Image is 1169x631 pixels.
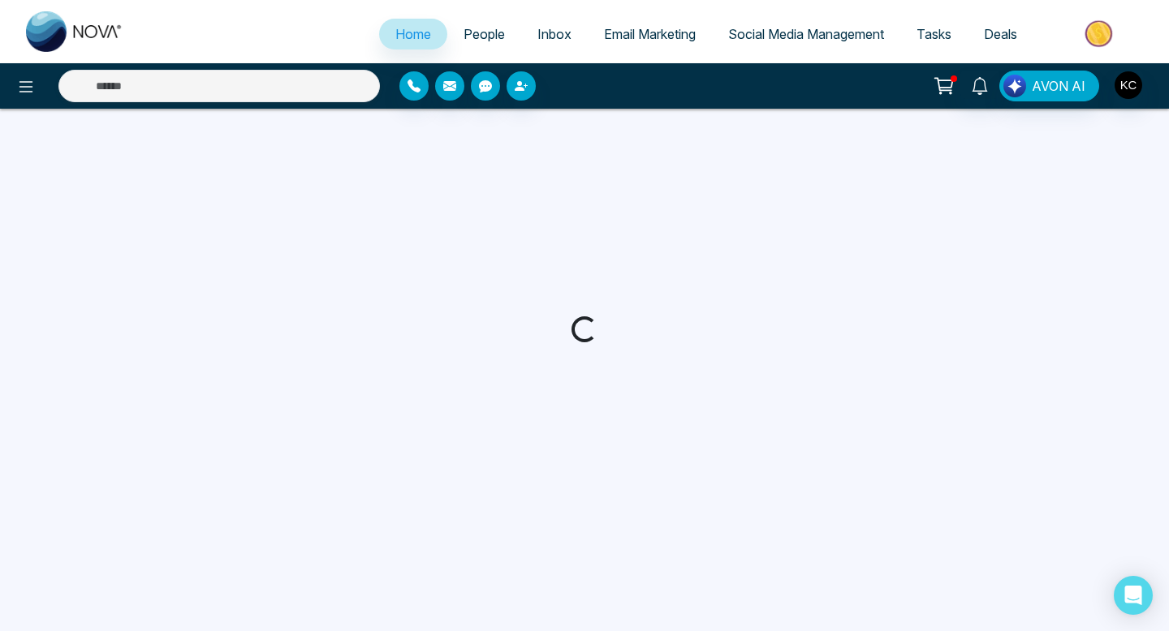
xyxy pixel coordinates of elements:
[1003,75,1026,97] img: Lead Flow
[379,19,447,49] a: Home
[1042,15,1159,52] img: Market-place.gif
[900,19,968,49] a: Tasks
[447,19,521,49] a: People
[395,26,431,42] span: Home
[968,19,1033,49] a: Deals
[917,26,951,42] span: Tasks
[1115,71,1142,99] img: User Avatar
[984,26,1017,42] span: Deals
[604,26,696,42] span: Email Marketing
[537,26,572,42] span: Inbox
[588,19,712,49] a: Email Marketing
[464,26,505,42] span: People
[728,26,884,42] span: Social Media Management
[712,19,900,49] a: Social Media Management
[1114,576,1153,615] div: Open Intercom Messenger
[26,11,123,52] img: Nova CRM Logo
[1032,76,1085,96] span: AVON AI
[999,71,1099,101] button: AVON AI
[521,19,588,49] a: Inbox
